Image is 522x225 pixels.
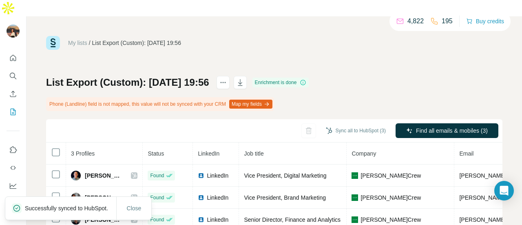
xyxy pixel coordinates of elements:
[85,194,123,202] span: [PERSON_NAME]
[361,216,421,224] span: [PERSON_NAME]Crew
[244,150,263,157] span: Job title
[352,216,358,223] img: company-logo
[150,172,164,179] span: Found
[7,69,20,83] button: Search
[46,36,60,50] img: Surfe Logo
[25,204,115,212] p: Successfully synced to HubSpot.
[198,172,204,179] img: LinkedIn logo
[442,16,453,26] p: 195
[89,39,91,47] li: /
[494,181,514,200] div: Open Intercom Messenger
[352,194,358,201] img: company-logo
[207,194,228,202] span: LinkedIn
[85,172,123,180] span: [PERSON_NAME]
[150,194,164,201] span: Found
[7,160,20,175] button: Use Surfe API
[7,51,20,65] button: Quick start
[229,100,272,109] button: Map my fields
[244,172,326,179] span: Vice President, Digital Marketing
[244,194,326,201] span: Vice President, Brand Marketing
[46,97,274,111] div: Phone (Landline) field is not mapped, this value will not be synced with your CRM
[361,194,421,202] span: [PERSON_NAME]Crew
[198,216,204,223] img: LinkedIn logo
[150,216,164,223] span: Found
[396,123,498,138] button: Find all emails & mobiles (3)
[198,150,219,157] span: LinkedIn
[71,193,81,203] img: Avatar
[244,216,341,223] span: Senior Director, Finance and Analytics
[121,201,147,216] button: Close
[352,150,376,157] span: Company
[320,125,391,137] button: Sync all to HubSpot (3)
[148,150,164,157] span: Status
[7,143,20,157] button: Use Surfe on LinkedIn
[7,25,20,38] img: Avatar
[7,87,20,101] button: Enrich CSV
[459,150,473,157] span: Email
[407,16,424,26] p: 4,822
[207,172,228,180] span: LinkedIn
[361,172,421,180] span: [PERSON_NAME]Crew
[127,204,142,212] span: Close
[207,216,228,224] span: LinkedIn
[416,127,488,135] span: Find all emails & mobiles (3)
[198,194,204,201] img: LinkedIn logo
[7,178,20,193] button: Dashboard
[71,171,81,180] img: Avatar
[46,76,209,89] h1: List Export (Custom): [DATE] 19:56
[71,150,95,157] span: 3 Profiles
[92,39,181,47] div: List Export (Custom): [DATE] 19:56
[7,105,20,119] button: My lists
[252,78,309,87] div: Enrichment is done
[217,76,230,89] button: actions
[466,16,504,27] button: Buy credits
[352,172,358,179] img: company-logo
[68,40,87,46] a: My lists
